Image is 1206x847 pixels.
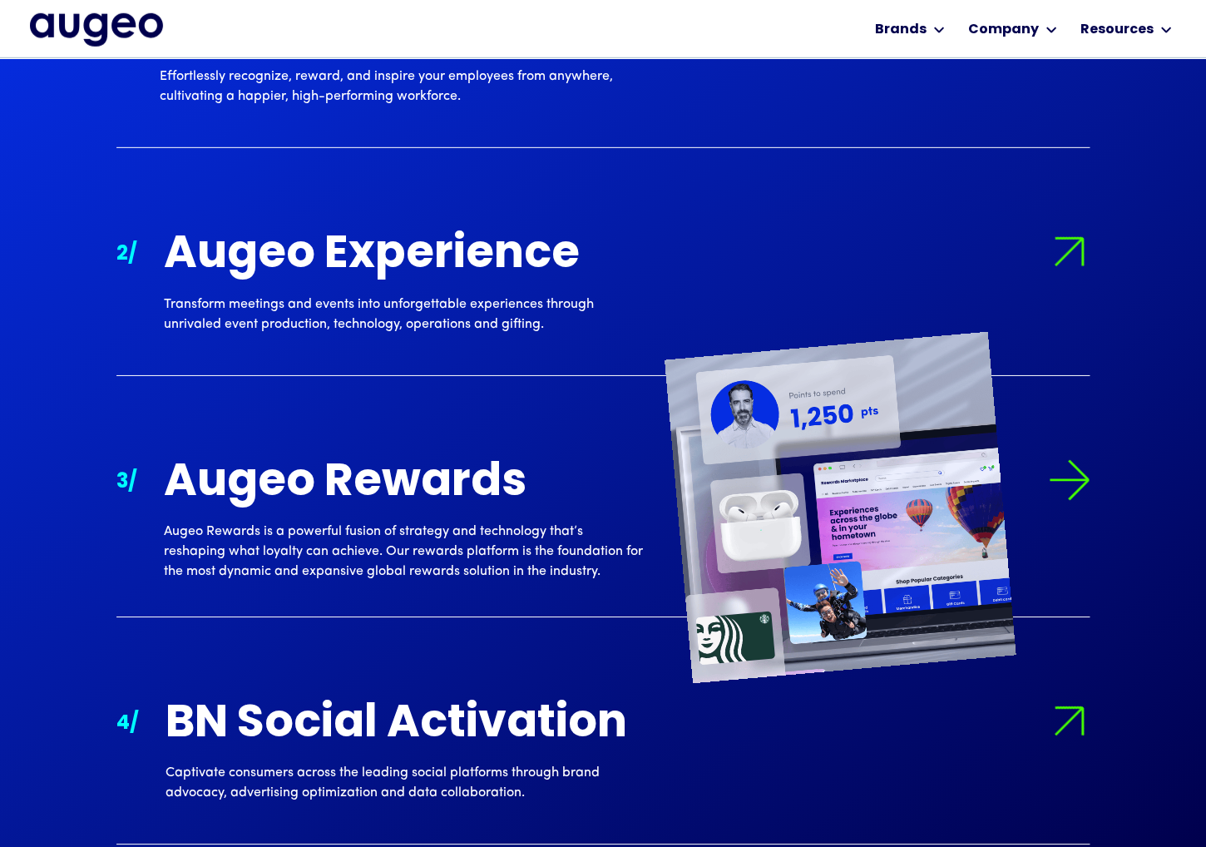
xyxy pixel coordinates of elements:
div: 2 [116,240,128,270]
div: 3 [116,468,128,498]
img: Arrow symbol in bright green pointing right to indicate an active link. [1040,223,1099,282]
div: Augeo Rewards is a powerful fusion of strategy and technology that’s reshaping what loyalty can a... [164,522,643,582]
a: 4/Arrow symbol in bright green pointing right to indicate an active link.BN Social ActivationCapt... [116,659,1090,845]
a: 2/Arrow symbol in bright green pointing right to indicate an active link.Augeo ExperienceTransfor... [116,190,1090,375]
div: Resources [1080,20,1154,40]
a: 3/Arrow symbol in bright green pointing right to indicate an active link.Augeo RewardsAugeo Rewar... [116,418,1090,617]
div: BN Social Activation [166,701,645,750]
div: Company [968,20,1039,40]
a: home [30,13,163,48]
div: / [128,468,137,498]
div: Brands [875,20,927,40]
img: Arrow symbol in bright green pointing right to indicate an active link. [1048,459,1090,501]
div: / [130,709,139,739]
div: Effortlessly recognize, reward, and inspire your employees from anywhere, cultivating a happier, ... [160,67,639,106]
div: Augeo Rewards [164,459,643,508]
img: Arrow symbol in bright green pointing right to indicate an active link. [1040,691,1099,750]
div: 4 [116,709,130,739]
div: / [128,240,137,270]
div: Augeo Experience [164,231,643,280]
div: Captivate consumers across the leading social platforms through brand advocacy, advertising optim... [166,763,645,803]
div: Transform meetings and events into unforgettable experiences through unrivaled event production, ... [164,295,643,334]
